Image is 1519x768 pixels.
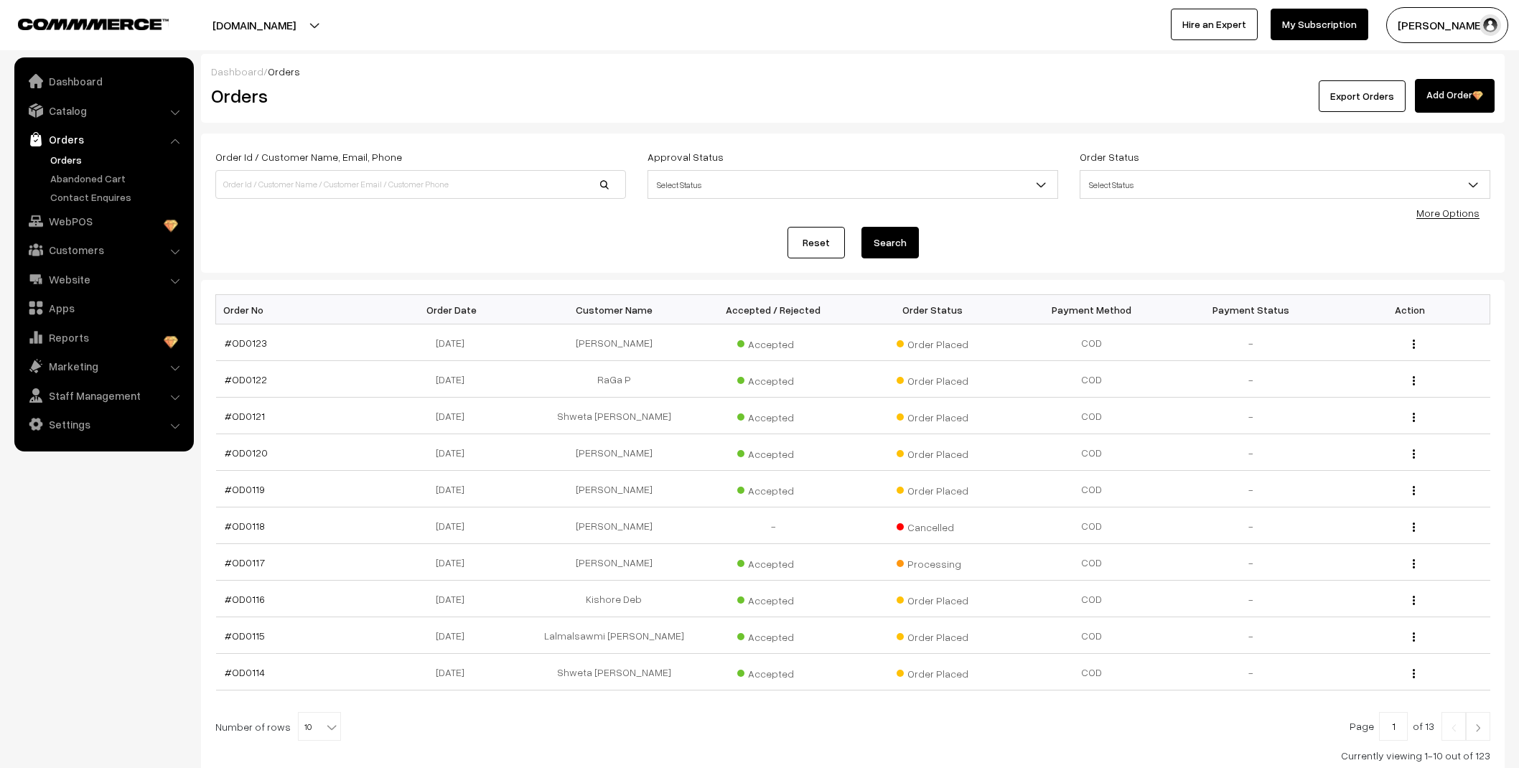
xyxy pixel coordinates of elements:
td: - [1172,324,1331,361]
td: COD [1012,398,1172,434]
td: COD [1012,324,1172,361]
span: Select Status [1080,170,1490,199]
span: 10 [299,713,340,741]
h2: Orders [211,85,625,107]
td: [PERSON_NAME] [534,544,693,581]
th: Order Status [853,295,1012,324]
img: Menu [1413,559,1415,568]
td: [DATE] [375,507,534,544]
span: Accepted [737,589,809,608]
td: [PERSON_NAME] [534,324,693,361]
td: [PERSON_NAME] [534,434,693,471]
span: Accepted [737,370,809,388]
span: Order Placed [897,662,968,681]
span: Page [1350,720,1374,732]
th: Payment Status [1172,295,1331,324]
td: Lalmalsawmi [PERSON_NAME] [534,617,693,654]
label: Order Id / Customer Name, Email, Phone [215,149,402,164]
td: Shweta [PERSON_NAME] [534,654,693,690]
th: Action [1331,295,1490,324]
img: COMMMERCE [18,19,169,29]
img: Menu [1413,449,1415,459]
a: Settings [18,411,189,437]
span: Order Placed [897,370,968,388]
span: Processing [897,553,968,571]
a: #OD0117 [225,556,265,568]
label: Order Status [1080,149,1139,164]
td: COD [1012,361,1172,398]
div: Currently viewing 1-10 out of 123 [215,748,1490,763]
a: #OD0119 [225,483,265,495]
td: [DATE] [375,581,534,617]
a: My Subscription [1271,9,1368,40]
td: [PERSON_NAME] [534,507,693,544]
img: Left [1447,723,1460,732]
a: Marketing [18,353,189,379]
th: Order No [216,295,375,324]
span: Select Status [1080,172,1490,197]
td: COD [1012,434,1172,471]
td: [DATE] [375,617,534,654]
td: COD [1012,654,1172,690]
a: #OD0116 [225,593,265,605]
a: #OD0120 [225,446,268,459]
img: user [1480,14,1501,36]
td: - [1172,507,1331,544]
label: Approval Status [648,149,724,164]
span: Order Placed [897,333,968,352]
a: Orders [47,152,189,167]
td: Kishore Deb [534,581,693,617]
td: [DATE] [375,398,534,434]
a: #OD0123 [225,337,267,349]
td: - [1172,617,1331,654]
a: #OD0115 [225,629,265,642]
a: Abandoned Cart [47,171,189,186]
button: [PERSON_NAME] [1386,7,1508,43]
td: RaGa P [534,361,693,398]
span: Order Placed [897,406,968,425]
button: Export Orders [1319,80,1406,112]
button: [DOMAIN_NAME] [162,7,346,43]
img: Menu [1413,669,1415,678]
a: #OD0121 [225,410,265,422]
td: - [1172,361,1331,398]
img: Menu [1413,339,1415,349]
a: Reports [18,324,189,350]
td: [DATE] [375,434,534,471]
a: Catalog [18,98,189,123]
td: - [1172,398,1331,434]
a: Add Order [1415,79,1495,113]
a: Orders [18,126,189,152]
a: Contact Enquires [47,189,189,205]
span: Order Placed [897,589,968,608]
a: Dashboard [18,68,189,94]
th: Accepted / Rejected [693,295,853,324]
span: of 13 [1413,720,1434,732]
a: #OD0114 [225,666,265,678]
img: Menu [1413,596,1415,605]
a: More Options [1416,207,1480,219]
td: [DATE] [375,324,534,361]
a: Website [18,266,189,292]
span: Accepted [737,406,809,425]
td: - [1172,654,1331,690]
span: Accepted [737,479,809,498]
a: Staff Management [18,383,189,408]
span: Select Status [648,172,1057,197]
a: WebPOS [18,208,189,234]
span: Orders [268,65,300,78]
a: Customers [18,237,189,263]
span: Accepted [737,626,809,645]
a: COMMMERCE [18,14,144,32]
span: Order Placed [897,626,968,645]
td: COD [1012,507,1172,544]
span: Accepted [737,333,809,352]
td: - [1172,581,1331,617]
span: 10 [298,712,341,741]
td: [DATE] [375,654,534,690]
img: Menu [1413,632,1415,642]
button: Search [861,227,919,258]
a: #OD0122 [225,373,267,385]
td: [DATE] [375,544,534,581]
span: Order Placed [897,443,968,462]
